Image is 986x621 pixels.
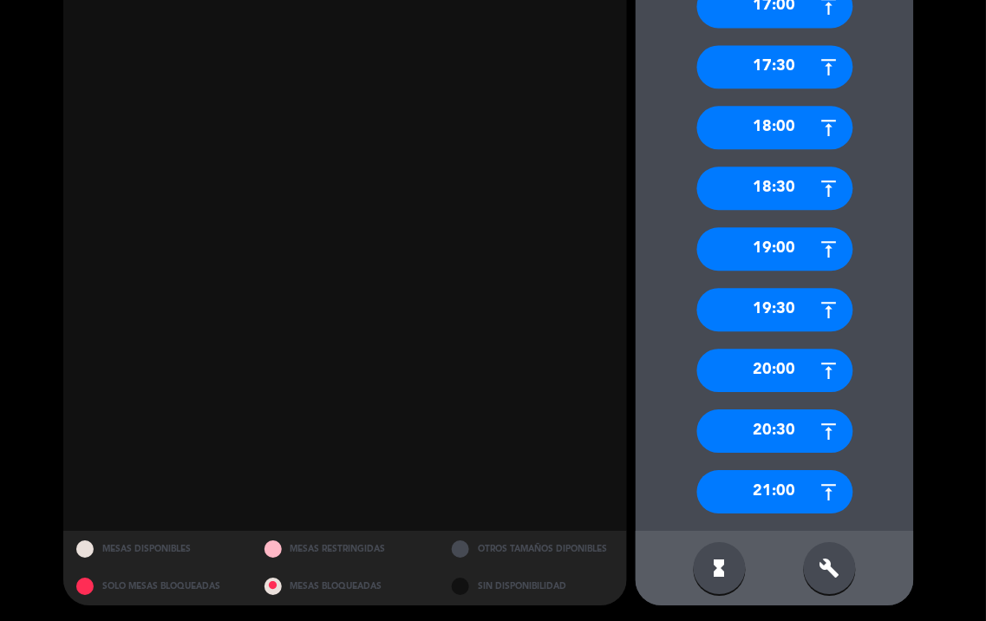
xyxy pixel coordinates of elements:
[697,227,853,271] div: 19:00
[439,568,627,605] div: SIN DISPONIBILIDAD
[697,106,853,149] div: 18:00
[63,568,251,605] div: SOLO MESAS BLOQUEADAS
[697,349,853,392] div: 20:00
[709,558,730,579] i: hourglass_full
[251,531,440,568] div: MESAS RESTRINGIDAS
[697,288,853,331] div: 19:30
[439,531,627,568] div: OTROS TAMAÑOS DIPONIBLES
[63,531,251,568] div: MESAS DISPONIBLES
[251,568,440,605] div: MESAS BLOQUEADAS
[819,558,840,579] i: build
[697,45,853,88] div: 17:30
[697,167,853,210] div: 18:30
[697,409,853,453] div: 20:30
[697,470,853,513] div: 21:00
